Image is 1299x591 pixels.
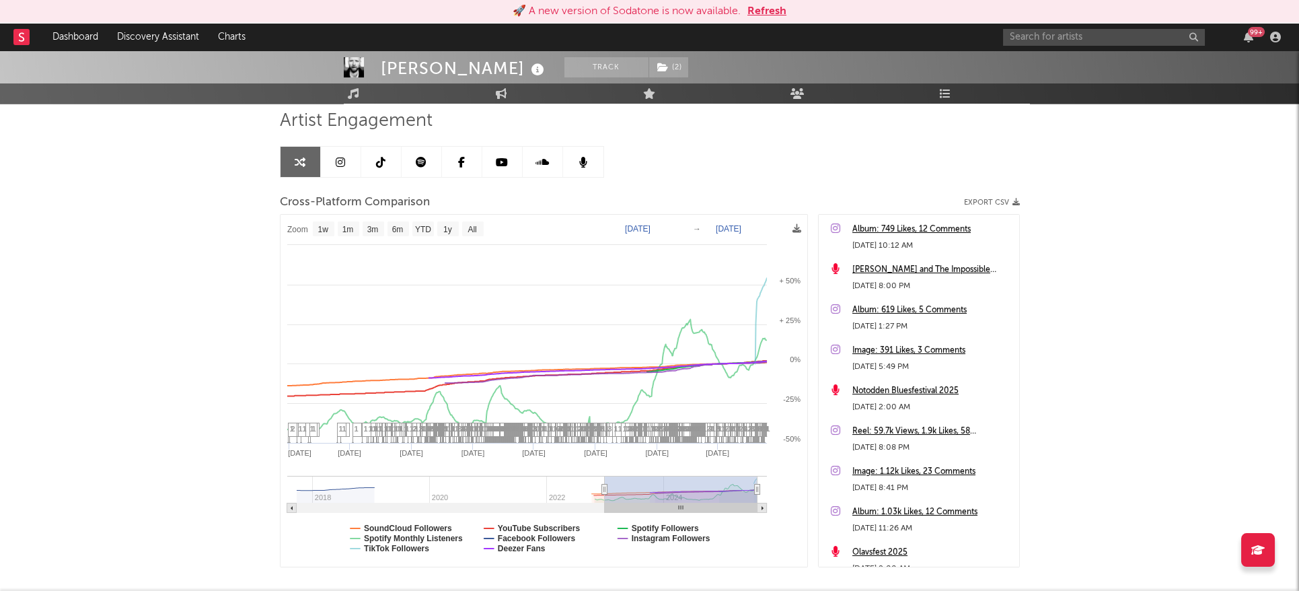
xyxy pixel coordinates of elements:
[852,561,1012,577] div: [DATE] 2:00 AM
[435,425,439,433] span: 4
[381,57,548,79] div: [PERSON_NAME]
[649,57,688,77] button: (2)
[716,425,720,433] span: 2
[632,425,636,433] span: 4
[498,425,502,433] span: 4
[631,534,710,543] text: Instagram Followers
[468,225,476,234] text: All
[400,449,423,457] text: [DATE]
[693,224,701,234] text: →
[648,57,689,77] span: ( 2 )
[364,425,368,433] span: 1
[707,425,711,433] span: 2
[392,225,403,234] text: 6m
[339,425,343,433] span: 1
[378,425,382,433] span: 1
[426,425,431,433] span: 1
[852,423,1012,440] a: Reel: 59.7k Views, 1.9k Likes, 58 Comments
[663,425,667,433] span: 4
[645,449,669,457] text: [DATE]
[852,262,1012,278] div: [PERSON_NAME] and The Impossible Green at [GEOGRAPHIC_DATA] ([DATE])
[573,425,577,433] span: 1
[461,449,484,457] text: [DATE]
[623,425,627,433] span: 1
[497,544,545,553] text: Deezer Fans
[852,383,1012,399] a: Notodden Bluesfestival 2025
[703,425,707,433] span: 1
[852,221,1012,238] div: Album: 749 Likes, 12 Comments
[522,449,546,457] text: [DATE]
[507,425,511,433] span: 4
[852,343,1012,359] a: Image: 391 Likes, 3 Comments
[728,425,732,433] span: 1
[625,224,651,234] text: [DATE]
[556,425,560,433] span: 6
[468,425,472,433] span: 1
[384,425,388,433] span: 1
[478,425,482,433] span: 1
[1248,27,1265,37] div: 99 +
[548,425,552,433] span: 1
[419,425,423,433] span: 2
[964,199,1020,207] button: Export CSV
[364,544,429,553] text: TikTok Followers
[651,425,655,433] span: 7
[779,277,801,285] text: + 50%
[369,425,373,433] span: 1
[521,425,525,433] span: 4
[852,318,1012,335] div: [DATE] 1:27 PM
[852,278,1012,294] div: [DATE] 8:00 PM
[541,425,545,433] span: 1
[455,425,459,433] span: 1
[721,425,725,433] span: 1
[355,425,359,433] span: 1
[852,464,1012,480] a: Image: 1.12k Likes, 23 Comments
[393,425,397,433] span: 1
[852,302,1012,318] div: Album: 619 Likes, 5 Comments
[513,3,741,20] div: 🚀 A new version of Sodatone is now available.
[364,524,452,533] text: SoundCloud Followers
[404,425,408,433] span: 1
[342,425,346,433] span: 1
[410,425,414,433] span: 1
[338,449,361,457] text: [DATE]
[694,425,698,433] span: 4
[716,224,741,234] text: [DATE]
[498,425,503,433] span: 4
[364,534,463,543] text: Spotify Monthly Listeners
[667,425,671,433] span: 4
[373,425,377,433] span: 1
[1003,29,1205,46] input: Search for artists
[783,395,801,403] text: -25%
[43,24,108,50] a: Dashboard
[852,238,1012,254] div: [DATE] 10:12 AM
[367,225,378,234] text: 3m
[1244,32,1253,42] button: 99+
[342,225,353,234] text: 1m
[487,425,495,433] span: 15
[530,425,534,433] span: 1
[747,3,786,20] button: Refresh
[690,425,694,433] span: 4
[413,425,417,433] span: 2
[608,425,612,433] span: 3
[497,534,575,543] text: Facebook Followers
[614,425,618,433] span: 1
[108,24,209,50] a: Discovery Assistant
[852,504,1012,520] a: Album: 1.03k Likes, 12 Comments
[852,359,1012,375] div: [DATE] 5:49 PM
[280,113,433,129] span: Artist Engagement
[521,425,525,433] span: 1
[743,425,747,433] span: 4
[209,24,255,50] a: Charts
[310,425,314,433] span: 1
[677,425,685,433] span: 12
[299,425,303,433] span: 1
[564,57,648,77] button: Track
[748,425,752,433] span: 2
[280,195,430,211] span: Cross-Platform Comparison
